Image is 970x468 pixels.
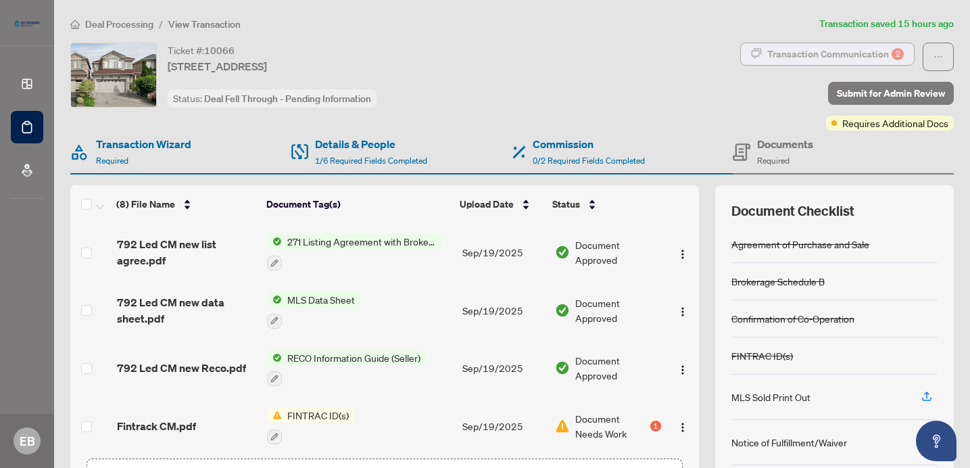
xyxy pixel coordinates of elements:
[204,93,371,105] span: Deal Fell Through - Pending Information
[731,202,854,220] span: Document Checklist
[117,418,196,434] span: Fintrack CM.pdf
[267,292,282,307] img: Status Icon
[282,350,426,365] span: RECO Information Guide (Seller)
[837,83,945,104] span: Submit for Admin Review
[85,18,153,30] span: Deal Processing
[555,303,570,318] img: Document Status
[96,156,128,166] span: Required
[454,185,547,223] th: Upload Date
[757,136,813,152] h4: Documents
[677,249,688,260] img: Logo
[116,197,175,212] span: (8) File Name
[672,415,694,437] button: Logo
[267,350,426,387] button: Status IconRECO Information Guide (Seller)
[457,340,550,398] td: Sep/19/2025
[282,292,360,307] span: MLS Data Sheet
[282,408,354,423] span: FINTRAC ID(s)
[159,16,163,32] li: /
[267,408,282,423] img: Status Icon
[892,48,904,60] div: 2
[677,365,688,375] img: Logo
[767,43,904,65] div: Transaction Communication
[117,236,257,268] span: 792 Led CM new list agree.pdf
[672,300,694,321] button: Logo
[672,357,694,379] button: Logo
[533,156,645,166] span: 0/2 Required Fields Completed
[282,234,442,249] span: 271 Listing Agreement with Brokerage Schedule A to Listing Agreement
[117,360,246,376] span: 792 Led CM new Reco.pdf
[168,43,235,58] div: Ticket #:
[552,197,580,212] span: Status
[96,136,191,152] h4: Transaction Wizard
[819,16,954,32] article: Transaction saved 15 hours ago
[20,431,35,450] span: EB
[575,296,660,325] span: Document Approved
[70,20,80,29] span: home
[828,82,954,105] button: Submit for Admin Review
[168,89,377,108] div: Status:
[731,311,854,326] div: Confirmation of Co-Operation
[916,421,956,461] button: Open asap
[457,223,550,281] td: Sep/19/2025
[460,197,514,212] span: Upload Date
[575,411,647,441] span: Document Needs Work
[204,45,235,57] span: 10066
[315,156,427,166] span: 1/6 Required Fields Completed
[731,390,810,404] div: MLS Sold Print Out
[575,237,660,267] span: Document Approved
[555,419,570,434] img: Document Status
[533,136,645,152] h4: Commission
[731,237,869,252] div: Agreement of Purchase and Sale
[842,116,948,131] span: Requires Additional Docs
[111,185,260,223] th: (8) File Name
[731,274,825,289] div: Brokerage Schedule B
[547,185,662,223] th: Status
[261,185,454,223] th: Document Tag(s)
[315,136,427,152] h4: Details & People
[575,353,660,383] span: Document Approved
[457,281,550,340] td: Sep/19/2025
[555,360,570,375] img: Document Status
[267,234,442,271] button: Status Icon271 Listing Agreement with Brokerage Schedule A to Listing Agreement
[168,18,241,30] span: View Transaction
[457,397,550,455] td: Sep/19/2025
[731,435,847,450] div: Notice of Fulfillment/Waiver
[740,43,915,66] button: Transaction Communication2
[267,292,360,329] button: Status IconMLS Data Sheet
[757,156,790,166] span: Required
[650,421,661,431] div: 1
[267,408,354,444] button: Status IconFINTRAC ID(s)
[677,306,688,317] img: Logo
[672,241,694,263] button: Logo
[267,350,282,365] img: Status Icon
[267,234,282,249] img: Status Icon
[555,245,570,260] img: Document Status
[677,422,688,433] img: Logo
[117,294,257,327] span: 792 Led CM new data sheet.pdf
[168,58,267,74] span: [STREET_ADDRESS]
[71,43,156,107] img: IMG-W12361687_1.jpg
[11,17,43,30] img: logo
[933,52,943,62] span: ellipsis
[731,348,793,363] div: FINTRAC ID(s)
